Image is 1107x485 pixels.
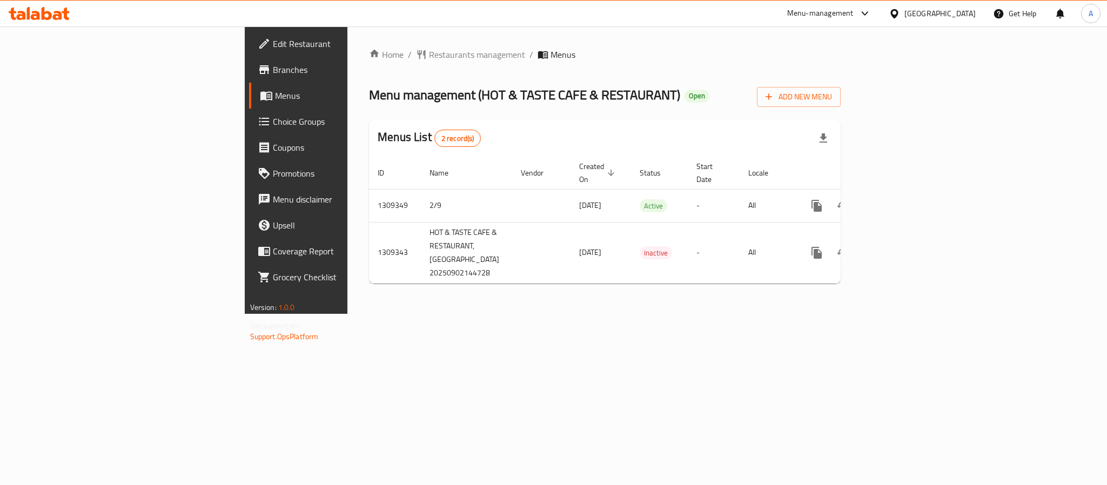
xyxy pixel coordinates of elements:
[521,166,558,179] span: Vendor
[640,166,675,179] span: Status
[369,157,916,284] table: enhanced table
[250,329,319,343] a: Support.OpsPlatform
[249,134,430,160] a: Coupons
[435,133,481,144] span: 2 record(s)
[685,90,709,103] div: Open
[429,48,525,61] span: Restaurants management
[579,245,601,259] span: [DATE]
[688,189,740,222] td: -
[1089,8,1093,19] span: A
[787,7,854,20] div: Menu-management
[249,83,430,109] a: Menus
[416,48,525,61] a: Restaurants management
[273,115,421,128] span: Choice Groups
[249,31,430,57] a: Edit Restaurant
[740,222,795,283] td: All
[688,222,740,283] td: -
[278,300,295,314] span: 1.0.0
[273,193,421,206] span: Menu disclaimer
[421,222,512,283] td: HOT & TASTE CAFE & RESTAURANT,[GEOGRAPHIC_DATA] 20250902144728
[273,63,421,76] span: Branches
[430,166,462,179] span: Name
[421,189,512,222] td: 2/9
[551,48,575,61] span: Menus
[369,48,841,61] nav: breadcrumb
[804,240,830,266] button: more
[685,91,709,100] span: Open
[273,141,421,154] span: Coupons
[757,87,841,107] button: Add New Menu
[250,300,277,314] span: Version:
[434,130,481,147] div: Total records count
[748,166,782,179] span: Locale
[378,129,481,147] h2: Menus List
[273,245,421,258] span: Coverage Report
[249,109,430,134] a: Choice Groups
[804,193,830,219] button: more
[249,160,430,186] a: Promotions
[766,90,832,104] span: Add New Menu
[369,83,680,107] span: Menu management ( HOT & TASTE CAFE & RESTAURANT )
[273,37,421,50] span: Edit Restaurant
[904,8,976,19] div: [GEOGRAPHIC_DATA]
[273,271,421,284] span: Grocery Checklist
[275,89,421,102] span: Menus
[249,238,430,264] a: Coverage Report
[529,48,533,61] li: /
[273,167,421,180] span: Promotions
[250,319,300,333] span: Get support on:
[640,199,667,212] div: Active
[740,189,795,222] td: All
[579,160,618,186] span: Created On
[249,186,430,212] a: Menu disclaimer
[810,125,836,151] div: Export file
[830,193,856,219] button: Change Status
[249,57,430,83] a: Branches
[640,200,667,212] span: Active
[640,246,672,259] div: Inactive
[795,157,916,190] th: Actions
[249,212,430,238] a: Upsell
[579,198,601,212] span: [DATE]
[696,160,727,186] span: Start Date
[249,264,430,290] a: Grocery Checklist
[830,240,856,266] button: Change Status
[378,166,398,179] span: ID
[273,219,421,232] span: Upsell
[640,247,672,259] span: Inactive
